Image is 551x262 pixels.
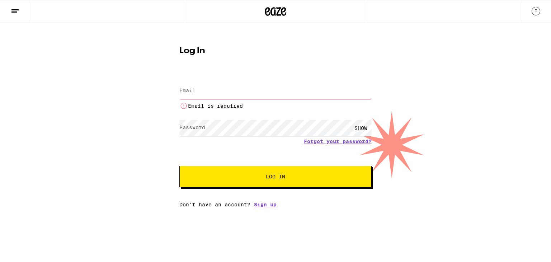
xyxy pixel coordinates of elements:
label: Password [179,125,205,130]
a: Forgot your password? [304,139,372,144]
a: Sign up [254,202,277,207]
label: Email [179,88,196,93]
span: Hi. Need any help? [4,5,52,11]
li: Email is required [179,102,372,110]
div: SHOW [350,120,372,136]
input: Email [179,83,372,99]
button: Log In [179,166,372,187]
h1: Log In [179,47,372,55]
div: Don't have an account? [179,202,372,207]
span: Log In [266,174,285,179]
